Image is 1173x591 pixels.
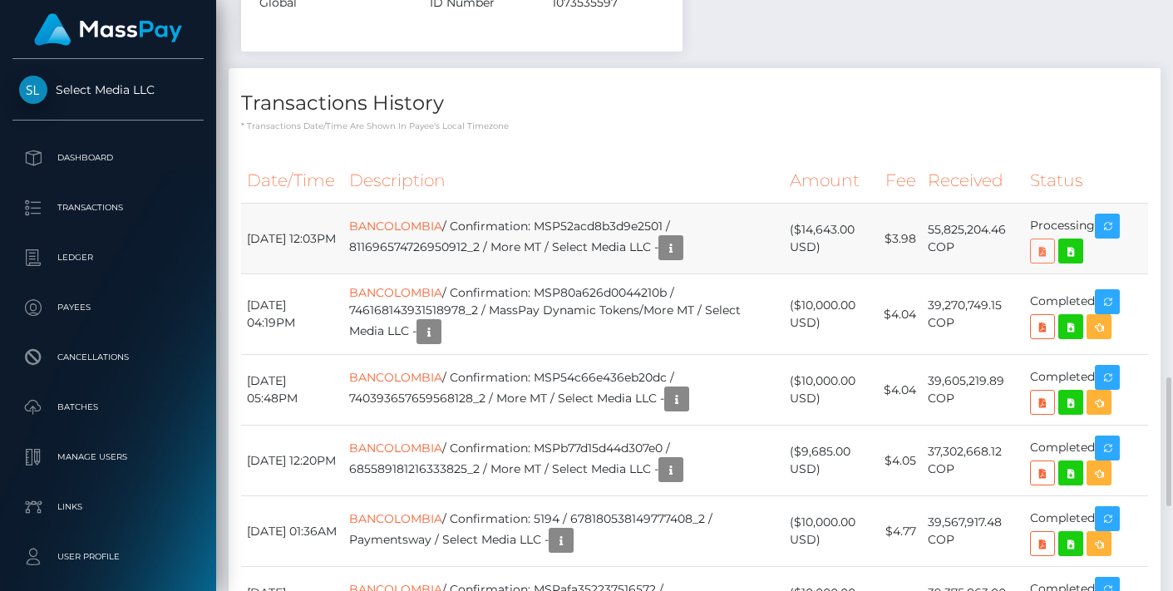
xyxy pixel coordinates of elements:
[922,496,1024,567] td: 39,567,917.48 COP
[34,13,182,46] img: MassPay Logo
[19,76,47,104] img: Select Media LLC
[878,426,922,496] td: $4.05
[12,486,204,528] a: Links
[784,274,878,355] td: ($10,000.00 USD)
[1024,496,1148,567] td: Completed
[19,445,197,470] p: Manage Users
[1024,426,1148,496] td: Completed
[12,137,204,179] a: Dashboard
[241,89,1148,118] h4: Transactions History
[343,496,784,567] td: / Confirmation: 5194 / 678180538149777408_2 / Paymentsway / Select Media LLC -
[349,285,442,300] a: BANCOLOMBIA
[784,204,878,274] td: ($14,643.00 USD)
[1024,158,1148,204] th: Status
[784,496,878,567] td: ($10,000.00 USD)
[19,195,197,220] p: Transactions
[19,495,197,520] p: Links
[343,426,784,496] td: / Confirmation: MSPb77d15d44d307e0 / 685589181216333825_2 / More MT / Select Media LLC -
[12,187,204,229] a: Transactions
[19,395,197,420] p: Batches
[922,204,1024,274] td: 55,825,204.46 COP
[349,511,442,526] a: BANCOLOMBIA
[878,274,922,355] td: $4.04
[241,355,343,426] td: [DATE] 05:48PM
[19,295,197,320] p: Payees
[1024,355,1148,426] td: Completed
[12,82,204,97] span: Select Media LLC
[241,158,343,204] th: Date/Time
[922,426,1024,496] td: 37,302,668.12 COP
[1024,274,1148,355] td: Completed
[1024,204,1148,274] td: Processing
[12,536,204,578] a: User Profile
[784,355,878,426] td: ($10,000.00 USD)
[922,355,1024,426] td: 39,605,219.89 COP
[349,370,442,385] a: BANCOLOMBIA
[12,287,204,328] a: Payees
[784,426,878,496] td: ($9,685.00 USD)
[784,158,878,204] th: Amount
[19,145,197,170] p: Dashboard
[343,355,784,426] td: / Confirmation: MSP54c66e436eb20dc / 740393657659568128_2 / More MT / Select Media LLC -
[12,337,204,378] a: Cancellations
[878,204,922,274] td: $3.98
[922,274,1024,355] td: 39,270,749.15 COP
[343,158,784,204] th: Description
[349,219,442,234] a: BANCOLOMBIA
[343,274,784,355] td: / Confirmation: MSP80a626d0044210b / 746168143931518978_2 / MassPay Dynamic Tokens/More MT / Sele...
[19,345,197,370] p: Cancellations
[349,441,442,456] a: BANCOLOMBIA
[241,426,343,496] td: [DATE] 12:20PM
[241,120,1148,132] p: * Transactions date/time are shown in payee's local timezone
[878,355,922,426] td: $4.04
[878,496,922,567] td: $4.77
[241,496,343,567] td: [DATE] 01:36AM
[241,274,343,355] td: [DATE] 04:19PM
[343,204,784,274] td: / Confirmation: MSP52acd8b3d9e2501 / 811696574726950912_2 / More MT / Select Media LLC -
[12,237,204,278] a: Ledger
[12,436,204,478] a: Manage Users
[19,544,197,569] p: User Profile
[12,387,204,428] a: Batches
[241,204,343,274] td: [DATE] 12:03PM
[19,245,197,270] p: Ledger
[922,158,1024,204] th: Received
[878,158,922,204] th: Fee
